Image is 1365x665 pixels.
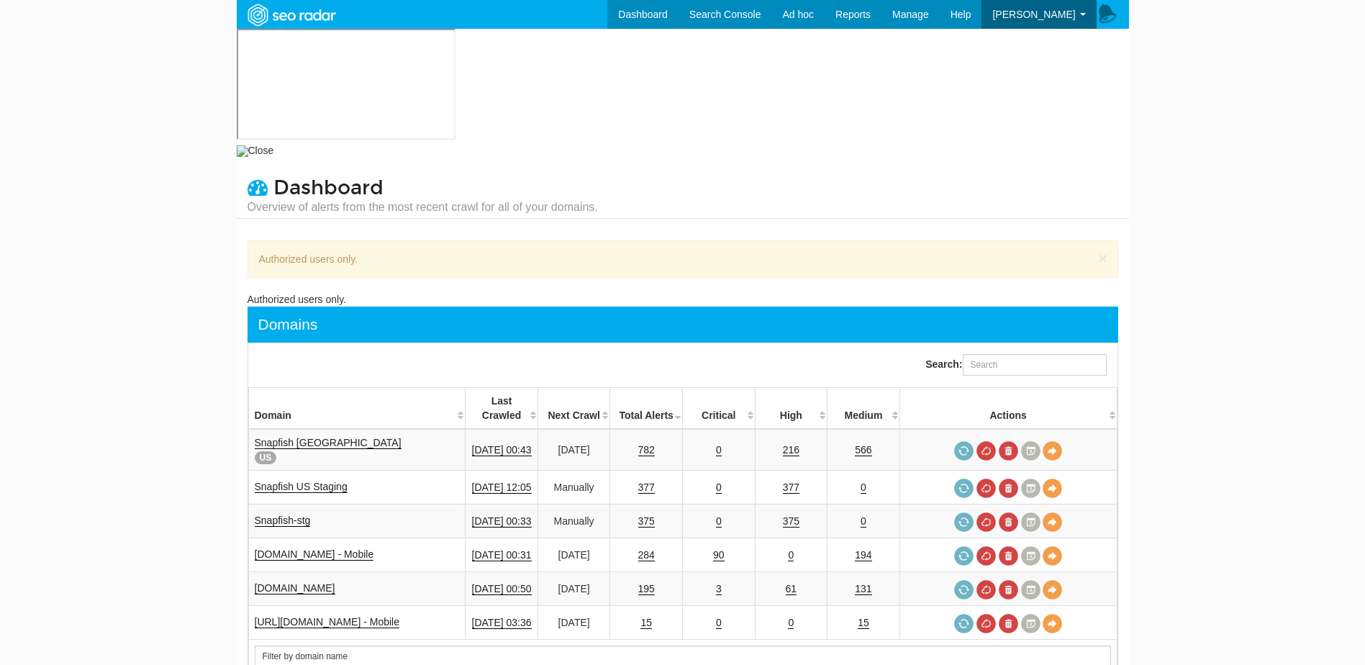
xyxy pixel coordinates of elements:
[258,314,318,335] div: Domains
[976,546,996,566] a: Cancel in-progress audit
[835,9,871,20] span: Reports
[716,444,722,456] a: 0
[1043,580,1062,600] a: View Domain Overview
[255,582,335,594] a: [DOMAIN_NAME]
[1021,546,1040,566] a: Crawl History
[976,441,996,461] a: Cancel in-progress audit
[954,512,974,532] span: Request a crawl
[255,451,277,464] span: US
[248,240,1118,278] div: Authorized users only.
[538,606,610,640] td: [DATE]
[248,199,598,215] small: Overview of alerts from the most recent crawl for all of your domains.
[255,548,374,561] a: [DOMAIN_NAME] - Mobile
[976,512,996,532] a: Cancel in-progress audit
[788,617,794,629] a: 0
[1021,512,1040,532] a: Crawl History
[472,583,532,595] a: [DATE] 00:50
[242,2,341,28] img: SEORadar
[1021,479,1040,498] a: Crawl History
[1021,441,1040,461] a: Crawl History
[1043,479,1062,498] a: View Domain Overview
[1043,614,1062,633] a: View Domain Overview
[466,388,538,430] th: Last Crawled: activate to sort column descending
[788,549,794,561] a: 0
[255,616,399,628] a: [URL][DOMAIN_NAME] - Mobile
[782,9,814,20] span: Ad hoc
[1273,622,1351,658] iframe: Opens a widget where you can find more information
[1021,614,1040,633] a: Crawl History
[999,512,1018,532] a: Delete most recent audit
[992,9,1075,20] span: [PERSON_NAME]
[976,580,996,600] a: Cancel in-progress audit
[638,583,655,595] a: 195
[682,388,755,430] th: Critical: activate to sort column descending
[689,9,761,20] span: Search Console
[472,617,532,629] a: [DATE] 03:36
[472,481,532,494] a: [DATE] 12:05
[855,444,871,456] a: 566
[858,617,869,629] a: 15
[954,441,974,461] a: Request a crawl
[1043,512,1062,532] a: View Domain Overview
[1098,250,1107,266] button: ×
[954,546,974,566] a: Request a crawl
[538,429,610,471] td: [DATE]
[999,441,1018,461] a: Delete most recent audit
[638,481,655,494] a: 377
[248,145,274,156] span: Close
[716,583,722,595] a: 3
[1043,441,1062,461] a: View Domain Overview
[925,354,1106,376] label: Search:
[954,479,974,498] span: Request a crawl
[755,388,827,430] th: High: activate to sort column descending
[255,515,311,527] a: Snapfish-stg
[716,481,722,494] a: 0
[999,479,1018,498] a: Delete most recent audit
[999,580,1018,600] a: Delete most recent audit
[899,388,1117,430] th: Actions: activate to sort column ascending
[255,437,402,449] a: Snapfish [GEOGRAPHIC_DATA]
[248,292,1118,307] div: Authorized users only.
[861,481,866,494] a: 0
[999,614,1018,633] a: Delete most recent audit
[892,9,929,20] span: Manage
[954,614,974,633] a: Request a crawl
[1021,580,1040,600] a: Crawl History
[255,481,348,493] a: Snapfish US Staging
[638,549,655,561] a: 284
[538,505,610,538] td: Manually
[976,614,996,633] a: Cancel in-progress audit
[472,444,532,456] a: [DATE] 00:43
[783,515,799,528] a: 375
[716,617,722,629] a: 0
[640,617,652,629] a: 15
[472,515,532,528] a: [DATE] 00:33
[954,580,974,600] a: Request a crawl
[713,549,725,561] a: 90
[638,515,655,528] a: 375
[538,538,610,572] td: [DATE]
[610,388,683,430] th: Total Alerts: activate to sort column ascending
[855,549,871,561] a: 194
[963,354,1107,376] input: Search:
[861,515,866,528] a: 0
[999,546,1018,566] a: Delete most recent audit
[248,388,466,430] th: Domain: activate to sort column ascending
[1043,546,1062,566] a: View Domain Overview
[783,481,799,494] a: 377
[976,479,996,498] a: Cancel in-progress audit
[951,9,971,20] span: Help
[248,177,268,197] i: 
[783,444,799,456] a: 216
[716,515,722,528] a: 0
[855,583,871,595] a: 131
[273,176,384,200] span: Dashboard
[538,471,610,505] td: Manually
[538,572,610,606] td: [DATE]
[472,549,532,561] a: [DATE] 00:31
[538,388,610,430] th: Next Crawl: activate to sort column descending
[786,583,797,595] a: 61
[827,388,900,430] th: Medium: activate to sort column descending
[237,145,248,157] img: close_circle.png
[638,444,655,456] a: 782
